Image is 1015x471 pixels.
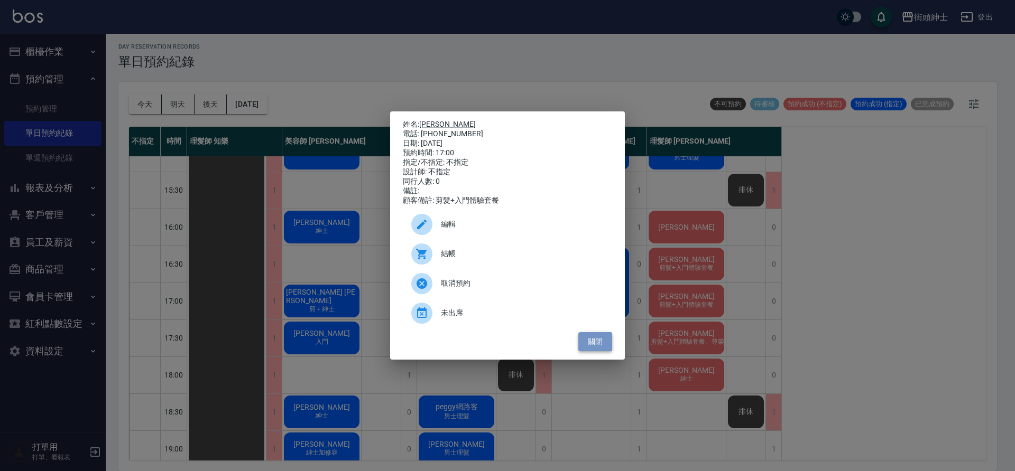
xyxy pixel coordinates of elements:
span: 結帳 [441,248,604,259]
div: 預約時間: 17:00 [403,148,612,158]
div: 設計師: 不指定 [403,167,612,177]
div: 編輯 [403,210,612,239]
span: 未出席 [441,307,604,318]
p: 姓名: [403,120,612,129]
div: 指定/不指定: 不指定 [403,158,612,167]
div: 電話: [PHONE_NUMBER] [403,129,612,139]
div: 同行人數: 0 [403,177,612,186]
div: 顧客備註: 剪髮+入門體驗套餐 [403,196,612,205]
div: 備註: [403,186,612,196]
span: 取消預約 [441,278,604,289]
div: 未出席 [403,298,612,328]
a: 結帳 [403,239,612,269]
div: 日期: [DATE] [403,139,612,148]
span: 編輯 [441,219,604,230]
div: 取消預約 [403,269,612,298]
button: 關閉 [578,332,612,352]
a: [PERSON_NAME] [419,120,476,128]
